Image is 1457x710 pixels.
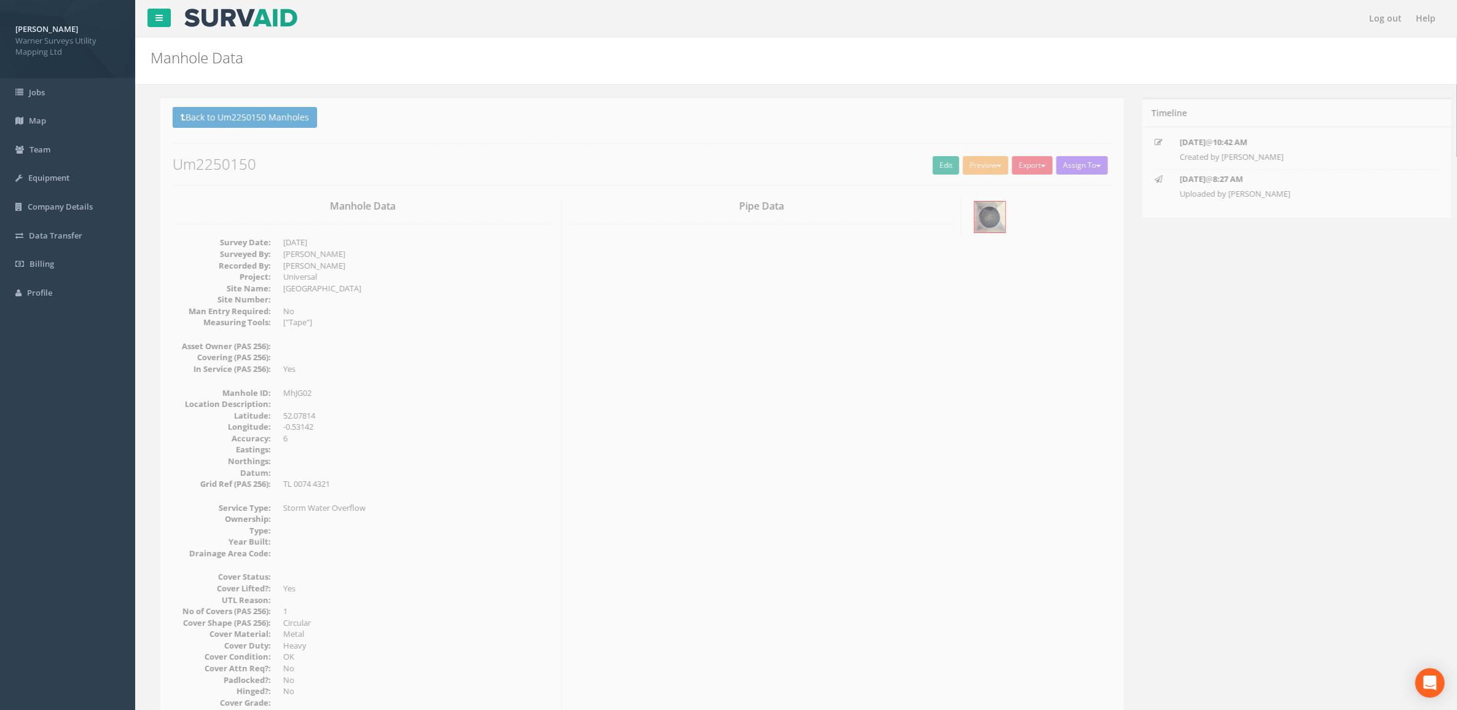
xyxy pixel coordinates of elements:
[1002,156,1043,175] button: Export
[273,663,543,674] dd: No
[273,628,543,640] dd: Metal
[163,674,261,686] dt: Padlocked?:
[953,156,999,175] button: Preview
[163,248,261,260] dt: Surveyed By:
[1170,136,1196,148] strong: [DATE]
[163,421,261,433] dt: Longitude:
[29,258,54,269] span: Billing
[163,651,261,663] dt: Cover Condition:
[163,548,261,559] dt: Drainage Area Code:
[1170,188,1404,200] p: Uploaded by [PERSON_NAME]
[1142,108,1177,117] h5: Timeline
[163,685,261,697] dt: Hinged?:
[28,172,69,183] span: Equipment
[163,201,543,212] h3: Manhole Data
[163,341,261,352] dt: Asset Owner (PAS 256):
[163,502,261,514] dt: Service Type:
[163,605,261,617] dt: No of Covers (PAS 256):
[163,444,261,456] dt: Eastings:
[1203,136,1238,148] strong: 10:42 AM
[273,410,543,422] dd: 52.07814
[29,144,50,155] span: Team
[273,283,543,294] dd: [GEOGRAPHIC_DATA]
[1047,156,1098,175] button: Assign To
[163,456,261,467] dt: Northings:
[273,387,543,399] dd: MhJG02
[163,628,261,640] dt: Cover Material:
[273,248,543,260] dd: [PERSON_NAME]
[273,433,543,444] dd: 6
[163,663,261,674] dt: Cover Attn Req?:
[1415,668,1445,698] div: Open Intercom Messenger
[163,594,261,606] dt: UTL Reason:
[163,387,261,399] dt: Manhole ID:
[273,605,543,617] dd: 1
[163,107,307,128] button: Back to Um2250150 Manholes
[1203,173,1233,184] strong: 8:27 AM
[163,467,261,479] dt: Datum:
[1170,151,1404,163] p: Created by [PERSON_NAME]
[273,317,543,328] dd: ["Tape"]
[273,271,543,283] dd: Universal
[163,640,261,652] dt: Cover Duty:
[163,363,261,375] dt: In Service (PAS 256):
[1170,136,1404,148] p: @
[923,156,949,175] a: Edit
[163,271,261,283] dt: Project:
[163,352,261,363] dt: Covering (PAS 256):
[273,583,543,594] dd: Yes
[163,237,261,248] dt: Survey Date:
[273,237,543,248] dd: [DATE]
[1170,173,1404,185] p: @
[965,202,996,232] img: 29b85281-965d-dfb9-69f4-c829a02746c2_49c6c513-c298-ce89-8a8f-4e39ffec347a_thumb.jpg
[15,35,120,58] span: Warner Surveys Utility Mapping Ltd
[163,478,261,490] dt: Grid Ref (PAS 256):
[163,317,261,328] dt: Measuring Tools:
[163,513,261,525] dt: Ownership:
[163,260,261,272] dt: Recorded By:
[273,617,543,629] dd: Circular
[273,502,543,514] dd: Storm Water Overflow
[163,294,261,306] dt: Site Number:
[163,433,261,444] dt: Accuracy:
[163,536,261,548] dt: Year Built:
[273,640,543,652] dd: Heavy
[29,230,82,241] span: Data Transfer
[163,398,261,410] dt: Location Description:
[273,306,543,317] dd: No
[1170,173,1196,184] strong: [DATE]
[27,287,52,298] span: Profile
[273,421,543,433] dd: -0.53142
[151,50,1223,66] h2: Manhole Data
[15,23,78,34] strong: [PERSON_NAME]
[273,478,543,490] dd: TL 0074 4321
[163,306,261,317] dt: Man Entry Required:
[29,115,46,126] span: Map
[163,697,261,709] dt: Cover Grade:
[29,87,45,98] span: Jobs
[273,260,543,272] dd: [PERSON_NAME]
[163,525,261,537] dt: Type:
[163,617,261,629] dt: Cover Shape (PAS 256):
[273,363,543,375] dd: Yes
[273,651,543,663] dd: OK
[273,674,543,686] dd: No
[163,583,261,594] dt: Cover Lifted?:
[163,571,261,583] dt: Cover Status:
[562,201,941,212] h3: Pipe Data
[163,156,1102,172] h2: Um2250150
[163,283,261,294] dt: Site Name:
[15,20,120,58] a: [PERSON_NAME] Warner Surveys Utility Mapping Ltd
[273,685,543,697] dd: No
[28,201,93,212] span: Company Details
[163,410,261,422] dt: Latitude:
